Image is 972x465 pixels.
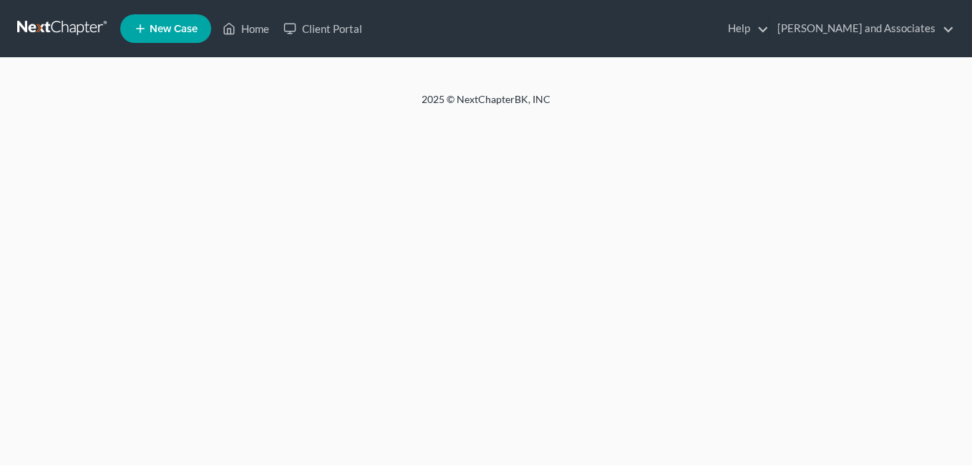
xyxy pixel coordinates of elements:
[215,16,276,41] a: Home
[120,14,211,43] new-legal-case-button: New Case
[721,16,769,41] a: Help
[770,16,954,41] a: [PERSON_NAME] and Associates
[276,16,369,41] a: Client Portal
[78,92,894,118] div: 2025 © NextChapterBK, INC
